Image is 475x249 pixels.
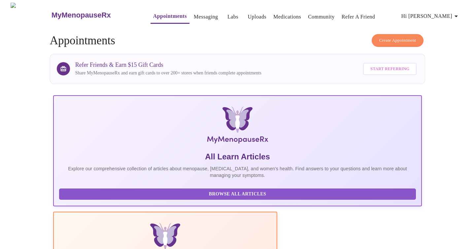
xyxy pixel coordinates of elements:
h3: Refer Friends & Earn $15 Gift Cards [75,62,261,68]
a: Community [308,12,335,21]
p: Explore our comprehensive collection of articles about menopause, [MEDICAL_DATA], and women's hea... [59,165,416,179]
button: Messaging [191,10,221,23]
a: Messaging [194,12,218,21]
img: MyMenopauseRx Logo [11,3,51,27]
a: Browse All Articles [59,191,418,196]
span: Create Appointment [379,37,416,44]
span: Hi [PERSON_NAME] [401,12,460,21]
button: Labs [222,10,244,23]
button: Uploads [245,10,269,23]
button: Browse All Articles [59,188,416,200]
p: Share MyMenopauseRx and earn gift cards to over 200+ stores when friends complete appointments [75,70,261,76]
a: Uploads [248,12,267,21]
a: MyMenopauseRx [51,4,137,27]
a: Refer a Friend [342,12,375,21]
button: Medications [271,10,304,23]
a: Labs [227,12,238,21]
button: Create Appointment [372,34,424,47]
button: Refer a Friend [339,10,378,23]
a: Medications [273,12,301,21]
a: Appointments [153,12,187,21]
h3: MyMenopauseRx [51,11,111,20]
button: Appointments [151,10,189,24]
button: Community [305,10,337,23]
img: MyMenopauseRx Logo [115,106,361,146]
a: Start Referring [361,60,418,78]
span: Browse All Articles [66,190,410,198]
h4: Appointments [50,34,425,47]
span: Start Referring [370,65,409,73]
button: Hi [PERSON_NAME] [399,10,463,23]
h5: All Learn Articles [59,151,416,162]
button: Start Referring [363,63,417,75]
